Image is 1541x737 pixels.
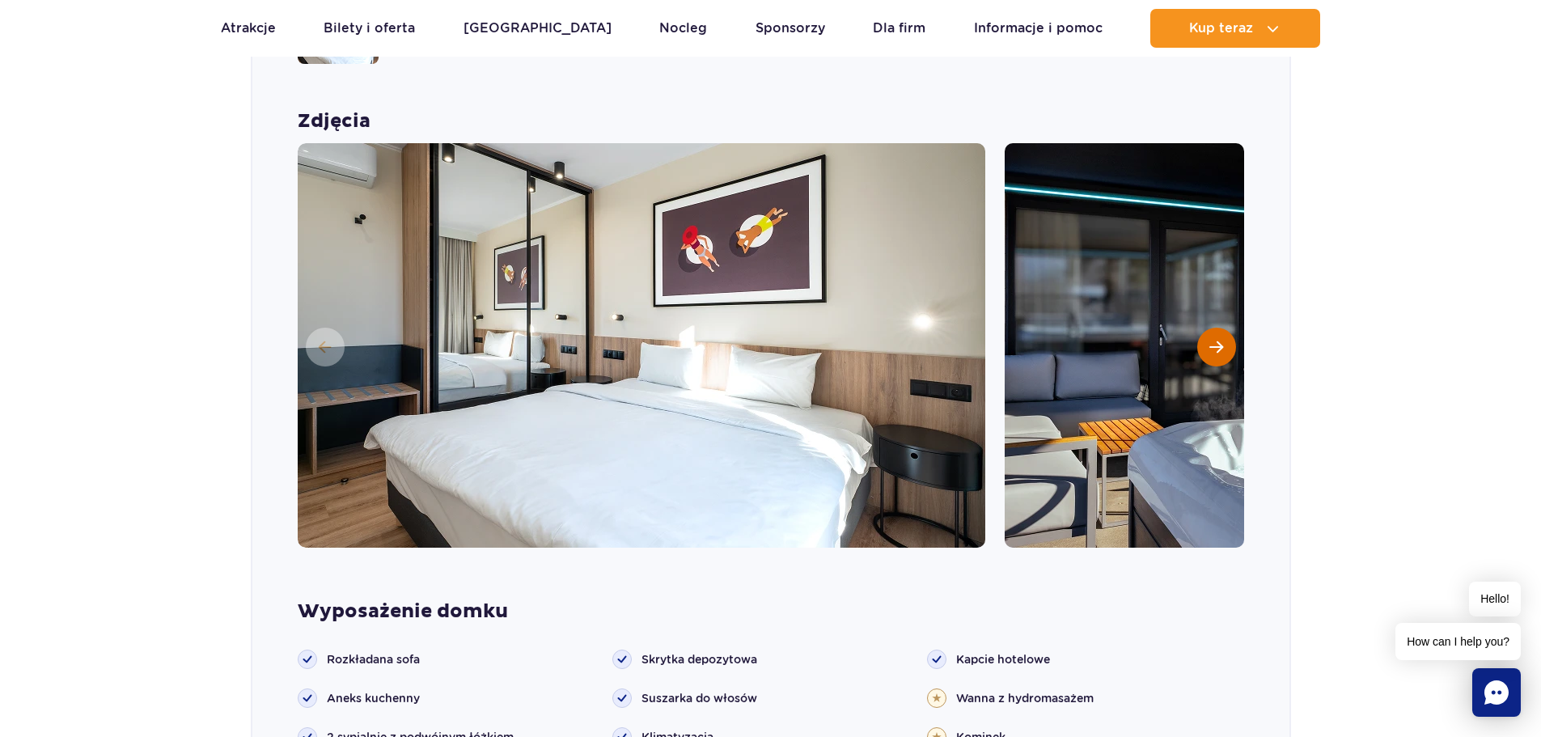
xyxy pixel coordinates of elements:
span: Wanna z hydromasażem [956,690,1094,706]
span: Aneks kuchenny [327,690,420,706]
a: Informacje i pomoc [974,9,1103,48]
a: Atrakcje [221,9,276,48]
div: Chat [1472,668,1521,717]
a: [GEOGRAPHIC_DATA] [464,9,612,48]
button: Następny slajd [1197,328,1236,366]
span: Hello! [1469,582,1521,616]
a: Bilety i oferta [324,9,415,48]
span: Suszarka do włosów [641,690,757,706]
strong: Wyposażenie domku [298,599,1244,624]
span: Skrytka depozytowa [641,651,757,667]
a: Nocleg [659,9,707,48]
span: Kapcie hotelowe [956,651,1050,667]
span: How can I help you? [1395,623,1521,660]
button: Kup teraz [1150,9,1320,48]
a: Sponsorzy [756,9,825,48]
strong: Zdjęcia [298,109,1244,133]
a: Dla firm [873,9,925,48]
span: Rozkładana sofa [327,651,420,667]
span: Kup teraz [1189,21,1253,36]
